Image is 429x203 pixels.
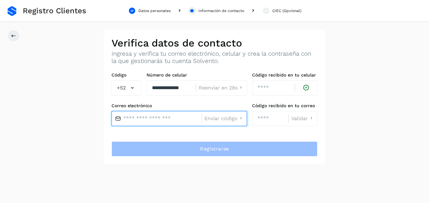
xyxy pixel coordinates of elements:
[291,115,315,122] button: Validar
[199,85,238,90] span: Reenviar en 28s
[112,37,317,49] h2: Verifica datos de contacto
[138,8,171,14] div: Datos personales
[291,116,308,121] span: Validar
[198,8,244,14] div: Información de contacto
[200,145,229,152] span: Registrarse
[112,103,247,108] label: Correo electrónico
[204,115,244,122] button: Enviar código
[252,103,317,108] label: Código recibido en tu correo
[112,141,317,157] button: Registrarse
[252,72,317,78] label: Código recibido en tu celular
[199,84,244,91] button: Reenviar en 28s
[117,84,126,92] span: +52
[204,116,238,121] span: Enviar código
[23,6,86,15] span: Registro Clientes
[112,50,317,65] p: Ingresa y verifica tu correo electrónico, celular y crea la contraseña con la que gestionarás tu ...
[272,8,301,14] div: CIEC (Opcional)
[147,72,247,78] label: Número de celular
[112,72,142,78] label: Código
